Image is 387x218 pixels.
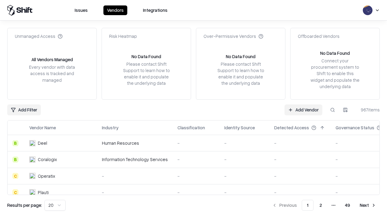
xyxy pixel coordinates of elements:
div: Please contact Shift Support to learn how to enable it and populate the underlying data [121,61,171,87]
div: C [12,173,18,179]
div: - [177,140,215,146]
div: - [274,173,326,179]
button: 1 [302,200,314,211]
button: Integrations [139,5,171,15]
div: Over-Permissive Vendors [203,33,263,39]
div: - [177,189,215,196]
button: Vendors [103,5,127,15]
div: Plauti [38,189,49,196]
div: No Data Found [226,53,255,60]
button: 2 [315,200,327,211]
div: - [274,156,326,163]
div: - [274,140,326,146]
div: Operatix [38,173,55,179]
div: - [274,189,326,196]
div: - [102,173,168,179]
button: Add Filter [7,104,41,115]
div: Information Technology Services [102,156,168,163]
img: Operatix [29,173,35,179]
div: Vendor Name [29,124,56,131]
div: Connect your procurement system to Shift to enable this widget and populate the underlying data [310,58,360,90]
div: - [224,189,265,196]
p: Results per page: [7,202,42,208]
div: - [224,140,265,146]
button: Issues [71,5,91,15]
img: Coralogix [29,157,35,163]
div: Industry [102,124,119,131]
div: C [12,189,18,195]
div: - [177,156,215,163]
div: Every vendor with data access is tracked and managed [27,64,77,83]
div: Coralogix [38,156,57,163]
div: Risk Heatmap [109,33,137,39]
div: Governance Status [336,124,374,131]
button: Next [356,200,380,211]
a: Add Vendor [285,104,322,115]
div: Classification [177,124,205,131]
div: - [224,173,265,179]
img: Plauti [29,189,35,195]
nav: pagination [268,200,380,211]
div: B [12,157,18,163]
div: Please contact Shift Support to learn how to enable it and populate the underlying data [216,61,266,87]
div: - [224,156,265,163]
div: Human Resources [102,140,168,146]
div: No Data Found [320,50,350,56]
div: 967 items [356,107,380,113]
div: All Vendors Managed [31,56,73,63]
div: - [102,189,168,196]
div: Unmanaged Access [15,33,63,39]
div: Detected Access [274,124,309,131]
div: - [177,173,215,179]
div: Offboarded Vendors [298,33,340,39]
button: 49 [340,200,355,211]
div: B [12,140,18,146]
div: Identity Source [224,124,255,131]
div: No Data Found [132,53,161,60]
img: Deel [29,140,35,146]
div: Deel [38,140,47,146]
